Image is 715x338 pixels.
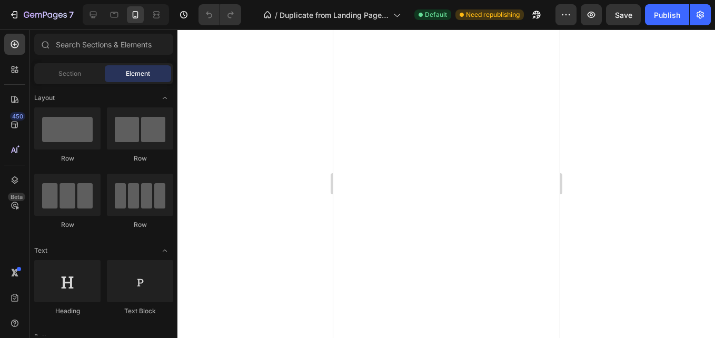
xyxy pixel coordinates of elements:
[156,90,173,106] span: Toggle open
[654,9,680,21] div: Publish
[4,4,78,25] button: 7
[466,10,520,19] span: Need republishing
[275,9,277,21] span: /
[156,242,173,259] span: Toggle open
[425,10,447,19] span: Default
[8,193,25,201] div: Beta
[34,220,101,230] div: Row
[34,246,47,255] span: Text
[34,93,55,103] span: Layout
[34,34,173,55] input: Search Sections & Elements
[615,11,632,19] span: Save
[107,220,173,230] div: Row
[333,29,560,338] iframe: Design area
[10,112,25,121] div: 450
[606,4,641,25] button: Save
[107,306,173,316] div: Text Block
[34,154,101,163] div: Row
[69,8,74,21] p: 7
[58,69,81,78] span: Section
[34,306,101,316] div: Heading
[645,4,689,25] button: Publish
[126,69,150,78] span: Element
[198,4,241,25] div: Undo/Redo
[107,154,173,163] div: Row
[280,9,389,21] span: Duplicate from Landing Page - [DATE] 19:39:09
